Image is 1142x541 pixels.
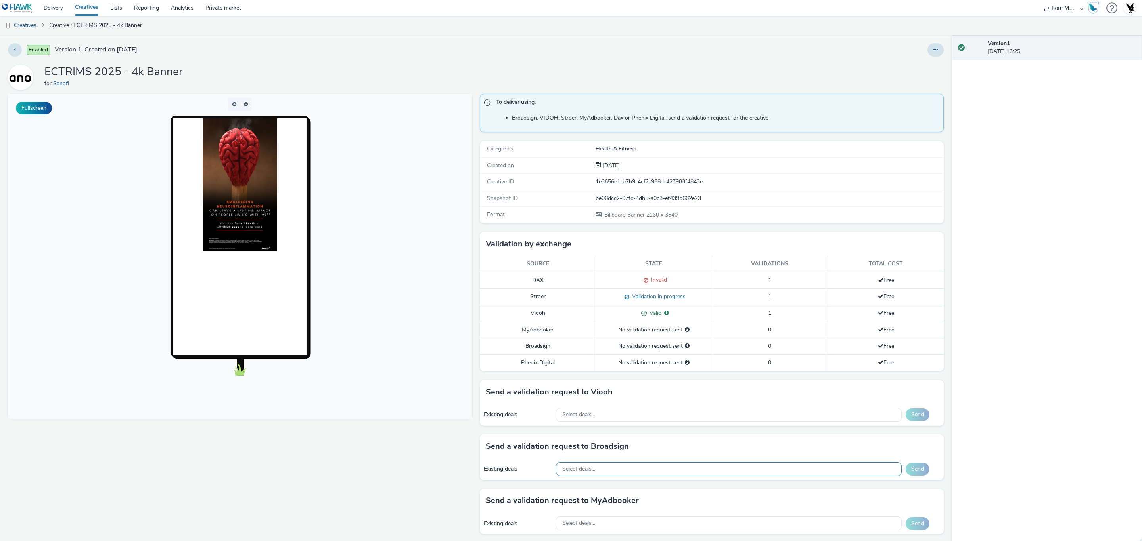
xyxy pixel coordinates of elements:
[480,322,596,338] td: MyAdbooker
[480,305,596,322] td: Viooh
[16,102,52,114] button: Fullscreen
[629,293,686,300] span: Validation in progress
[601,162,620,170] div: Creation 23 September 2025, 13:25
[604,211,678,219] span: 2160 x 3840
[878,342,894,350] span: Free
[484,465,552,473] div: Existing deals
[604,211,646,219] span: Billboard Banner
[562,411,595,418] span: Select deals...
[1124,2,1136,14] img: Account UK
[562,520,595,527] span: Select deals...
[601,162,620,169] span: [DATE]
[878,276,894,284] span: Free
[648,276,667,284] span: Invalid
[685,342,690,350] div: Please select a deal below and click on Send to send a validation request to Broadsign.
[486,495,639,507] h3: Send a validation request to MyAdbooker
[496,98,935,109] span: To deliver using:
[1087,2,1099,14] img: Hawk Academy
[2,3,33,13] img: undefined Logo
[195,25,269,158] img: Advertisement preview
[600,326,708,334] div: No validation request sent
[712,256,828,272] th: Validations
[596,194,943,202] div: be06dcc2-07fc-4db5-a0c3-ef439b662e23
[768,326,771,333] span: 0
[685,359,690,367] div: Please select a deal below and click on Send to send a validation request to Phenix Digital.
[596,178,943,186] div: 1e3656e1-b7b9-4cf2-968d-427983f4843e
[512,114,939,122] li: Broadsign, VIOOH, Stroer, MyAdbooker, Dax or Phenix Digital: send a validation request for the cr...
[562,466,595,472] span: Select deals...
[768,276,771,284] span: 1
[1087,2,1102,14] a: Hawk Academy
[487,162,514,169] span: Created on
[484,520,552,528] div: Existing deals
[486,238,571,250] h3: Validation by exchange
[768,309,771,317] span: 1
[27,45,50,55] span: Enabled
[44,65,183,80] h1: ECTRIMS 2025 - 4k Banner
[480,256,596,272] th: Source
[487,211,505,218] span: Format
[487,178,514,185] span: Creative ID
[878,293,894,300] span: Free
[486,440,629,452] h3: Send a validation request to Broadsign
[768,342,771,350] span: 0
[685,326,690,334] div: Please select a deal below and click on Send to send a validation request to MyAdbooker.
[486,386,613,398] h3: Send a validation request to Viooh
[8,73,36,81] a: Sanofi
[45,16,146,35] a: Creative : ECTRIMS 2025 - 4k Banner
[768,293,771,300] span: 1
[480,289,596,305] td: Stroer
[906,408,929,421] button: Send
[600,359,708,367] div: No validation request sent
[878,359,894,366] span: Free
[878,326,894,333] span: Free
[647,309,661,317] span: Valid
[4,22,12,30] img: dooh
[596,145,943,153] div: Health & Fitness
[480,272,596,289] td: DAX
[487,145,513,152] span: Categories
[768,359,771,366] span: 0
[906,517,929,530] button: Send
[600,342,708,350] div: No validation request sent
[44,80,53,87] span: for
[480,354,596,371] td: Phenix Digital
[828,256,944,272] th: Total cost
[480,338,596,354] td: Broadsign
[53,80,72,87] a: Sanofi
[596,256,712,272] th: State
[878,309,894,317] span: Free
[906,463,929,475] button: Send
[484,411,552,419] div: Existing deals
[9,66,32,89] img: Sanofi
[487,194,518,202] span: Snapshot ID
[988,40,1010,47] strong: Version 1
[55,45,137,54] span: Version 1 - Created on [DATE]
[988,40,1136,56] div: [DATE] 13:25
